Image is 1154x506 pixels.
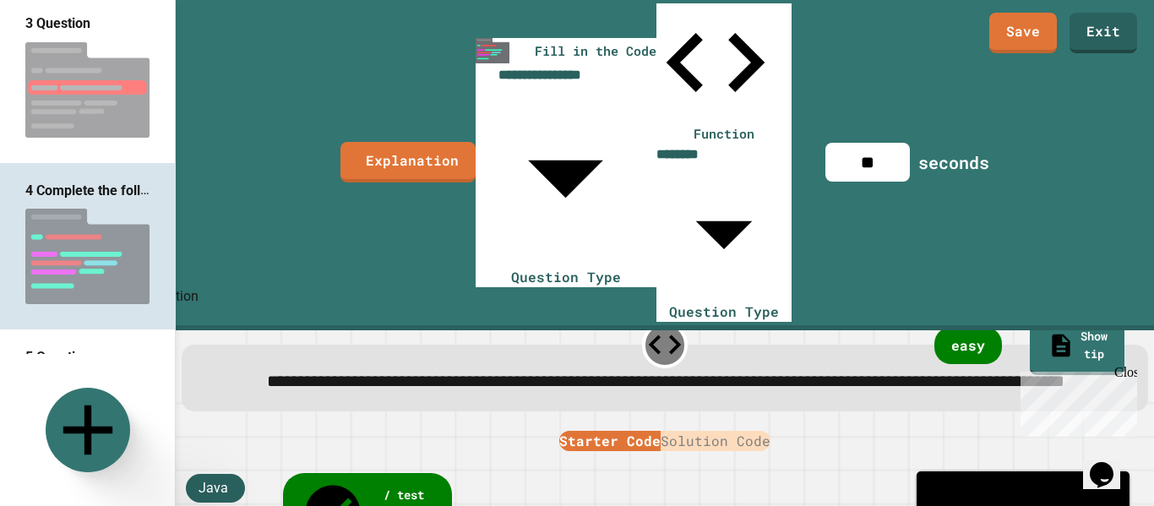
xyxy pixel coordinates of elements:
span: Fill in the Code [535,41,656,61]
a: Save [989,13,1057,53]
div: Platform [188,429,1141,451]
button: Starter Code [559,431,661,451]
span: Java [199,478,228,498]
span: 3 Question [25,15,90,31]
img: ide-thumbnail.png [476,38,509,63]
span: 5 Question [25,349,90,365]
button: Solution Code [661,431,770,451]
iframe: chat widget [1014,365,1137,437]
a: Explanation [340,142,476,182]
span: Question Type [511,268,621,286]
div: seconds [918,150,989,175]
span: 4 Complete the following method to concatenate (join) the value of String a and String b and retu... [25,182,743,199]
span: Question Type [669,302,779,320]
span: Function [694,124,754,144]
a: Exit [1070,13,1137,53]
div: easy [934,327,1002,364]
a: Show tip [1030,319,1124,376]
div: Chat with us now!Close [7,7,117,107]
iframe: chat widget [1083,438,1137,489]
